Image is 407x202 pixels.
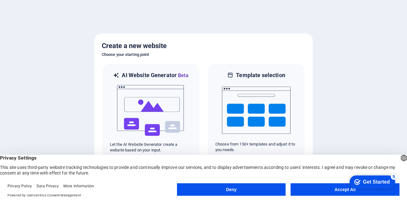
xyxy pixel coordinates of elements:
div: Get Started 5 items remaining, 0% complete [5,3,51,16]
p: Let the AI Website Generator create a website based on your input. [110,142,192,153]
h5: Create a new website [102,41,305,51]
h6: Template selection [236,71,285,79]
div: Get Started [18,7,45,12]
img: ai [116,79,185,142]
p: Choose from 150+ templates and adjust it to you needs. [215,141,297,153]
div: 5 [46,1,52,7]
h6: AI Website Generator [122,71,188,79]
div: Template selectionChoose from 150+ templates and adjust it to you needs. [207,63,305,161]
h6: Choose your starting point [102,51,305,58]
div: AI Website GeneratorBetaaiLet the AI Website Generator create a website based on your input. [102,63,200,161]
span: Beta [177,72,189,78]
